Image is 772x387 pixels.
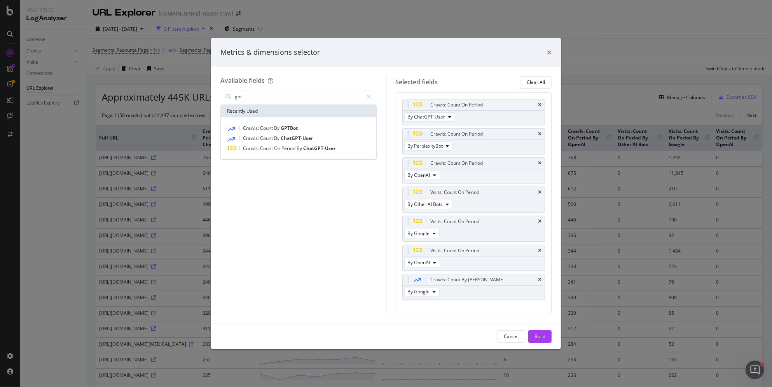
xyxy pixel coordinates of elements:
span: Crawls: [243,135,260,141]
button: Cancel [497,330,525,343]
button: By Google [404,229,440,238]
button: By Other AI Bots [404,200,453,209]
span: By Other AI Bots [408,201,443,207]
div: Selected fields [396,78,438,87]
button: By OpenAI [404,258,440,267]
div: Build [534,333,545,340]
button: By PerplexityBot [404,141,453,151]
span: Count [260,135,274,141]
div: Visits: Count On Period [431,247,480,255]
span: By [297,145,303,152]
div: times [538,248,541,253]
button: By OpenAI [404,171,440,180]
span: ChatGPT-User [303,145,335,152]
div: Visits: Count On PeriodtimesBy Google [402,216,545,242]
div: Crawls: Count On Period [431,159,483,167]
button: By ChatGPT-User [404,112,455,122]
div: Crawls: Count On Period [431,101,483,109]
span: By OpenAI [408,259,430,266]
span: By [274,135,281,141]
span: ChatGPT-User [281,135,313,141]
button: Build [528,330,552,343]
span: Count [260,125,274,131]
div: Metrics & dimensions selector [220,47,320,58]
span: GPTBot [281,125,298,131]
div: Crawls: Count By [PERSON_NAME]timesBy Google [402,274,545,300]
span: By Google [408,288,430,295]
div: times [538,190,541,195]
div: times [538,161,541,166]
span: Count [260,145,274,152]
iframe: Intercom live chat [746,361,764,379]
span: Crawls: [243,145,260,152]
button: By Google [404,287,440,296]
div: times [538,103,541,107]
div: times [538,132,541,136]
div: Crawls: Count On PeriodtimesBy ChatGPT-User [402,99,545,125]
div: Visits: Count On Period [431,188,480,196]
div: Visits: Count On PeriodtimesBy Other AI Bots [402,187,545,213]
div: Cancel [504,333,519,340]
div: Recently Used [221,105,376,117]
div: modal [211,38,561,349]
span: Period [281,145,297,152]
span: By ChatGPT-User [408,113,445,120]
input: Search by field name [234,91,363,103]
div: Visits: Count On Period [431,218,480,225]
span: By OpenAI [408,172,430,178]
div: times [547,47,552,58]
span: By [274,125,281,131]
div: Crawls: Count On PeriodtimesBy OpenAI [402,157,545,183]
span: On [274,145,281,152]
span: Crawls: [243,125,260,131]
div: Crawls: Count On PeriodtimesBy PerplexityBot [402,128,545,154]
div: Crawls: Count By [PERSON_NAME] [431,276,505,284]
div: Available fields [220,76,265,85]
div: Visits: Count On PeriodtimesBy OpenAI [402,245,545,271]
span: By Google [408,230,430,237]
div: times [538,277,541,282]
button: Clear All [520,76,552,89]
div: times [538,219,541,224]
div: Crawls: Count On Period [431,130,483,138]
span: By PerplexityBot [408,143,443,149]
div: Clear All [527,79,545,85]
